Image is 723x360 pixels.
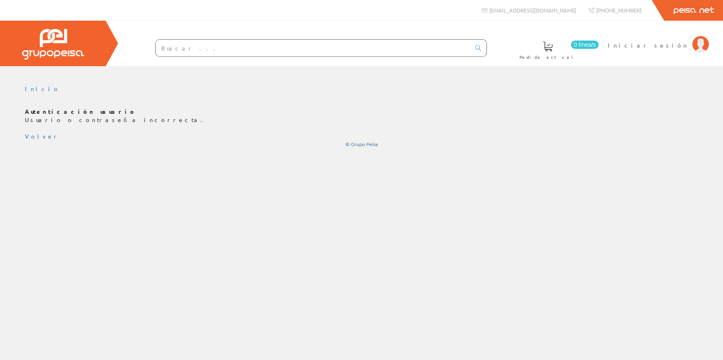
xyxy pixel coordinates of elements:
[25,85,60,92] a: Inicio
[25,132,60,140] a: Volver
[25,108,698,124] p: Usuario o contraseña incorrecta.
[156,40,470,56] input: Buscar ...
[608,34,709,42] a: Iniciar sesión
[571,41,599,49] span: 0 línea/s
[25,141,698,148] div: © Grupo Peisa
[22,29,84,60] img: Grupo Peisa
[608,41,688,49] span: Iniciar sesión
[520,53,576,61] span: Pedido actual
[489,7,576,14] span: [EMAIL_ADDRESS][DOMAIN_NAME]
[596,7,641,14] span: [PHONE_NUMBER]
[25,108,136,115] b: Autenticación usuario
